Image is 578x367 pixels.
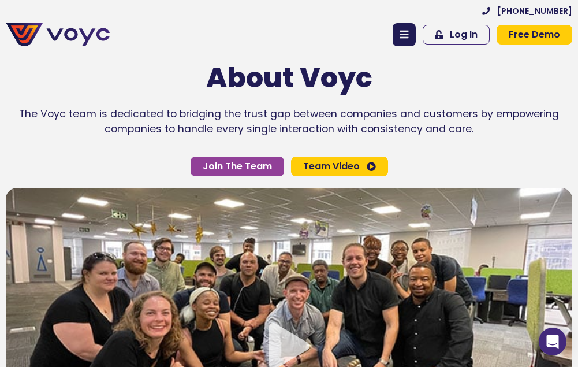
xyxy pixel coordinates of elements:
[509,30,560,39] span: Free Demo
[191,157,284,176] a: Join The Team
[497,7,572,15] span: [PHONE_NUMBER]
[6,61,572,95] h1: About Voyc
[6,23,110,46] img: voyc-full-logo
[291,157,388,176] a: Team Video
[6,106,572,137] p: The Voyc team is dedicated to bridging the trust gap between companies and customers by empowerin...
[203,162,272,171] span: Join The Team
[423,25,490,45] a: Log In
[482,7,572,15] a: [PHONE_NUMBER]
[303,162,360,171] span: Team Video
[450,30,478,39] span: Log In
[497,25,572,45] a: Free Demo
[539,328,566,355] div: Open Intercom Messenger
